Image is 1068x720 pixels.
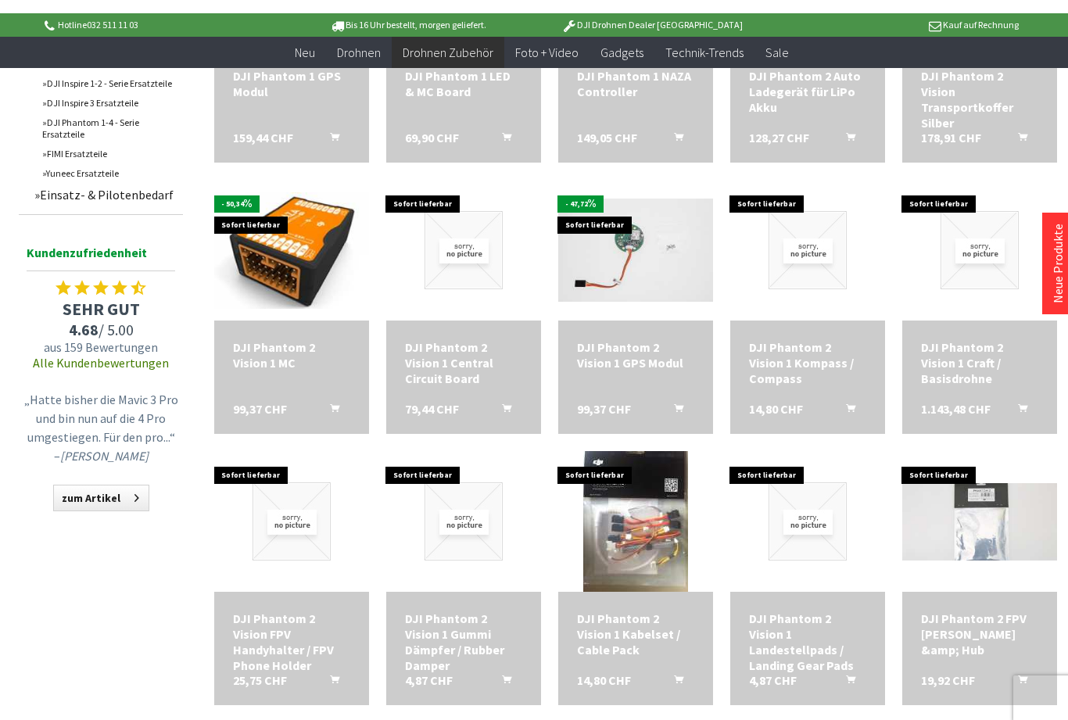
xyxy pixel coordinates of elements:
div: DJI Phantom 2 Vision 1 Kompass / Compass [749,326,866,373]
button: In den Warenkorb [311,659,349,679]
span: aus 159 Bewertungen [19,326,183,342]
button: In den Warenkorb [483,116,521,137]
img: DJI Phantom 2 Vision 1 Kompass / Compass [769,198,847,276]
span: Gadgets [600,31,643,47]
img: DJI Phantom 2 Vision 1 Gummi Dämpfer / Rubber Damper [425,469,503,547]
span: Foto + Video [515,31,579,47]
img: DJI Phantom 2 Vision 1 Craft / Basisdrohne [941,198,1019,276]
a: Drohnen Zubehör [392,23,504,56]
span: 159,44 CHF [233,116,293,132]
button: In den Warenkorb [483,659,521,679]
p: „Hatte bisher die Mavic 3 Pro und bin nun auf die 4 Pro umgestiegen. Für den pro...“ – [23,377,179,452]
div: DJI Phantom 2 Vision 1 Kabelset / Cable Pack [577,597,694,644]
a: Yuneec Ersatzteile [34,150,183,170]
div: DJI Phantom 2 FPV [PERSON_NAME] &amp; Hub [921,597,1038,644]
span: Drohnen Zubehör [403,31,493,47]
p: Hotline [41,2,285,21]
a: DJI Phantom 1-4 - Serie Ersatzteile [34,99,183,131]
a: DJI Inspire 1-2 - Serie Ersatzteile [34,60,183,80]
span: 25,75 CHF [233,659,287,675]
span: 69,90 CHF [405,116,459,132]
span: Drohnen [337,31,381,47]
a: zum Artikel [53,471,149,498]
button: In den Warenkorb [655,116,693,137]
div: DJI Phantom 2 Vision 1 GPS Modul [577,326,694,357]
button: In den Warenkorb [999,116,1037,137]
a: Gadgets [590,23,654,56]
span: Neu [295,31,315,47]
span: 14,80 CHF [577,659,631,675]
a: Sale [754,23,800,56]
span: Technik-Trends [665,31,744,47]
a: DJI Phantom 1 LED & MC Board 69,90 CHF In den Warenkorb [405,55,522,86]
em: [PERSON_NAME] [60,435,149,450]
span: 4.68 [69,306,99,326]
button: In den Warenkorb [827,659,865,679]
a: DJI Phantom 2 Auto Ladegerät für LiPo Akku 128,27 CHF In den Warenkorb [749,55,866,102]
a: Technik-Trends [654,23,754,56]
span: 19,92 CHF [921,659,975,675]
img: DJI Phantom 2 Vision FPV Handyhalter / FPV Phone Holder [253,469,331,547]
a: Alle Kundenbewertungen [33,342,169,357]
span: 99,37 CHF [577,388,631,403]
p: Bis 16 Uhr bestellt, morgen geliefert. [285,2,529,21]
span: 14,80 CHF [749,388,803,403]
a: DJI Phantom 2 Vision FPV Handyhalter / FPV Phone Holder 25,75 CHF In den Warenkorb [233,597,350,660]
div: DJI Phantom 2 Vision 1 MC [233,326,350,357]
span: 79,44 CHF [405,388,459,403]
a: Neue Produkte [1050,210,1066,290]
button: In den Warenkorb [483,388,521,408]
div: DJI Phantom 2 Vision 1 Central Circuit Board [405,326,522,373]
a: DJI Phantom 1 NAZA Controller 149,05 CHF In den Warenkorb [577,55,694,86]
span: 128,27 CHF [749,116,809,132]
img: DJI Phantom 2 Vision 1 GPS Modul [558,185,713,288]
a: DJI Phantom 2 Vision 1 Kabelset / Cable Pack 14,80 CHF In den Warenkorb [577,597,694,644]
img: DJI Phantom 2 Vision 1 Landestellpads / Landing Gear Pads [769,469,847,547]
div: DJI Phantom 2 Vision FPV Handyhalter / FPV Phone Holder [233,597,350,660]
div: DJI Phantom 1 NAZA Controller [577,55,694,86]
a: Foto + Video [504,23,590,56]
a: DJI Phantom 2 Vision 1 Craft / Basisdrohne 1.143,48 CHF In den Warenkorb [921,326,1038,373]
span: 4,87 CHF [405,659,453,675]
a: DJI Phantom 2 Vision 1 Kompass / Compass 14,80 CHF In den Warenkorb [749,326,866,373]
a: DJI Phantom 1 GPS Modul 159,44 CHF In den Warenkorb [233,55,350,86]
img: DJI Phantom 2 Vision 1 Kabelset / Cable Pack [583,438,688,579]
button: In den Warenkorb [999,388,1037,408]
button: In den Warenkorb [655,388,693,408]
img: DJI Phantom 2 Vision 1 Central Circuit Board [425,198,503,276]
button: In den Warenkorb [999,659,1037,679]
a: DJI Phantom 2 Vision 1 GPS Modul 99,37 CHF In den Warenkorb [577,326,694,357]
button: In den Warenkorb [827,388,865,408]
span: / 5.00 [19,306,183,326]
a: DJI Phantom 2 FPV [PERSON_NAME] &amp; Hub 19,92 CHF In den Warenkorb [921,597,1038,644]
a: FIMI Ersatzteile [34,131,183,150]
button: In den Warenkorb [827,116,865,137]
div: DJI Phantom 2 Vision 1 Landestellpads / Landing Gear Pads [749,597,866,660]
a: DJI Phantom 2 Vision Transportkoffer Silber 178,91 CHF In den Warenkorb [921,55,1038,117]
span: 178,91 CHF [921,116,981,132]
a: DJI Phantom 2 Vision 1 Gummi Dämpfer / Rubber Damper 4,87 CHF In den Warenkorb [405,597,522,660]
a: Neu [284,23,326,56]
span: 99,37 CHF [233,388,287,403]
button: In den Warenkorb [311,388,349,408]
span: Sale [765,31,789,47]
span: 4,87 CHF [749,659,797,675]
button: In den Warenkorb [655,659,693,679]
button: In den Warenkorb [311,116,349,137]
div: DJI Phantom 2 Auto Ladegerät für LiPo Akku [749,55,866,102]
div: DJI Phantom 1 LED & MC Board [405,55,522,86]
img: DJI Phantom 2 FPV Kabel &amp; Hub [902,470,1057,548]
a: DJI Phantom 2 Vision 1 Central Circuit Board 79,44 CHF In den Warenkorb [405,326,522,373]
div: DJI Phantom 1 GPS Modul [233,55,350,86]
p: DJI Drohnen Dealer [GEOGRAPHIC_DATA] [530,2,774,21]
div: DJI Phantom 2 Vision 1 Gummi Dämpfer / Rubber Damper [405,597,522,660]
p: Kauf auf Rechnung [774,2,1018,21]
span: 1.143,48 CHF [921,388,991,403]
span: 149,05 CHF [577,116,637,132]
a: DJI Inspire 3 Ersatzteile [34,80,183,99]
a: Einsatz- & Pilotenbedarf [27,170,183,193]
span: SEHR GUT [19,285,183,306]
a: 032 511 11 03 [87,5,138,17]
div: DJI Phantom 2 Vision 1 Craft / Basisdrohne [921,326,1038,373]
img: DJI Phantom 2 Vision 1 MC [214,179,369,295]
